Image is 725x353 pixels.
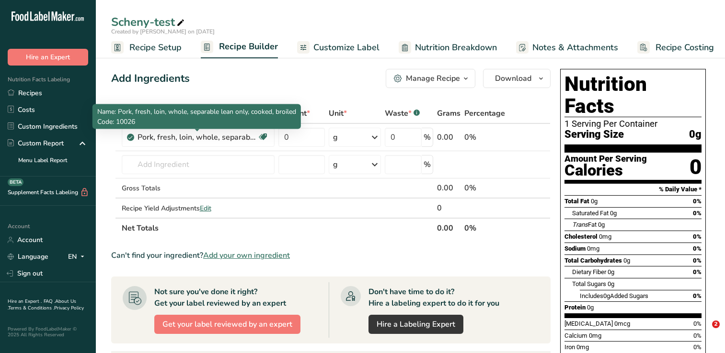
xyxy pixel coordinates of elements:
span: Customize Label [313,41,380,54]
span: Recipe Builder [219,40,278,53]
div: Recipe Yield Adjustments [122,203,275,213]
span: 0% [693,268,702,276]
span: 0mcg [614,320,630,327]
span: 0mg [587,245,599,252]
a: Notes & Attachments [516,37,618,58]
div: g [333,159,338,170]
span: Cholesterol [564,233,598,240]
span: 0% [693,257,702,264]
span: Saturated Fat [572,210,609,217]
span: Sodium [564,245,586,252]
span: Get your label reviewed by an expert [162,319,292,330]
span: Includes Added Sugars [580,292,648,299]
span: 0g [591,198,598,205]
span: Total Carbohydrates [564,257,622,264]
div: Pork, fresh, loin, whole, separable lean only, cooked, broiled [138,132,257,143]
span: Notes & Attachments [532,41,618,54]
span: Name: Pork, fresh, loin, whole, separable lean only, cooked, broiled [97,107,296,116]
span: 0% [693,292,702,299]
span: Add your own ingredient [203,250,290,261]
div: Waste [385,108,420,119]
th: Net Totals [120,218,435,238]
span: 0% [693,320,702,327]
span: Recipe Costing [656,41,714,54]
span: 0g [598,221,605,228]
div: Scheny-test [111,13,186,31]
th: 0.00 [435,218,462,238]
span: Created by [PERSON_NAME] on [DATE] [111,28,215,35]
span: Nutrition Breakdown [415,41,497,54]
button: Download [483,69,551,88]
div: Gross Totals [122,183,275,193]
iframe: Intercom live chat [692,320,715,343]
span: Calcium [564,332,587,339]
div: 0% [464,132,505,143]
i: Trans [572,221,588,228]
div: Add Ingredients [111,71,190,87]
div: Don't have time to do it? Hire a labeling expert to do it for you [368,286,499,309]
span: Total Fat [564,198,589,205]
span: Fat [572,221,597,228]
button: Manage Recipe [386,69,475,88]
div: Custom Report [8,138,64,148]
input: Add Ingredient [122,155,275,174]
button: Get your label reviewed by an expert [154,315,300,334]
span: Grams [437,108,460,119]
span: 0% [693,245,702,252]
span: 0g [603,292,610,299]
span: 0g [689,129,702,141]
div: 0 [437,202,460,214]
a: Terms & Conditions . [8,305,54,311]
span: 0% [693,210,702,217]
span: 2 [712,320,720,328]
div: Can't find your ingredient? [111,250,551,261]
a: Customize Label [297,37,380,58]
div: Manage Recipe [406,73,460,84]
button: Hire an Expert [8,49,88,66]
div: EN [68,251,88,263]
h1: Nutrition Facts [564,73,702,117]
div: 1 Serving Per Container [564,119,702,129]
div: Calories [564,164,647,177]
span: Dietary Fiber [572,268,606,276]
section: % Daily Value * [564,184,702,195]
div: BETA [8,178,23,186]
span: Iron [564,343,575,351]
span: [MEDICAL_DATA] [564,320,613,327]
a: Recipe Setup [111,37,182,58]
span: Code: 10026 [97,117,135,126]
span: 0g [623,257,630,264]
a: FAQ . [44,298,55,305]
span: Edit [200,204,211,213]
span: 0g [608,268,614,276]
span: Serving Size [564,129,624,141]
div: Not sure you've done it right? Get your label reviewed by an expert [154,286,286,309]
a: Recipe Costing [637,37,714,58]
span: Download [495,73,531,84]
span: 0g [587,304,594,311]
div: g [333,132,338,143]
span: 0% [693,233,702,240]
span: 0g [608,280,614,287]
a: Privacy Policy [54,305,84,311]
a: Hire a Labeling Expert [368,315,463,334]
div: 0.00 [437,182,460,194]
span: Total Sugars [572,280,606,287]
span: 0g [610,210,617,217]
th: 0% [462,218,507,238]
span: 0% [693,198,702,205]
span: 0% [693,343,702,351]
a: About Us . [8,298,76,311]
a: Recipe Builder [201,36,278,59]
div: 0% [464,182,505,194]
div: Amount Per Serving [564,154,647,164]
div: Powered By FoodLabelMaker © 2025 All Rights Reserved [8,326,88,338]
span: 0mg [599,233,611,240]
a: Nutrition Breakdown [399,37,497,58]
span: 0mg [576,343,589,351]
div: 0.00 [437,132,460,143]
a: Language [8,248,48,265]
div: 0 [690,154,702,180]
a: Hire an Expert . [8,298,42,305]
span: 0mg [589,332,601,339]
